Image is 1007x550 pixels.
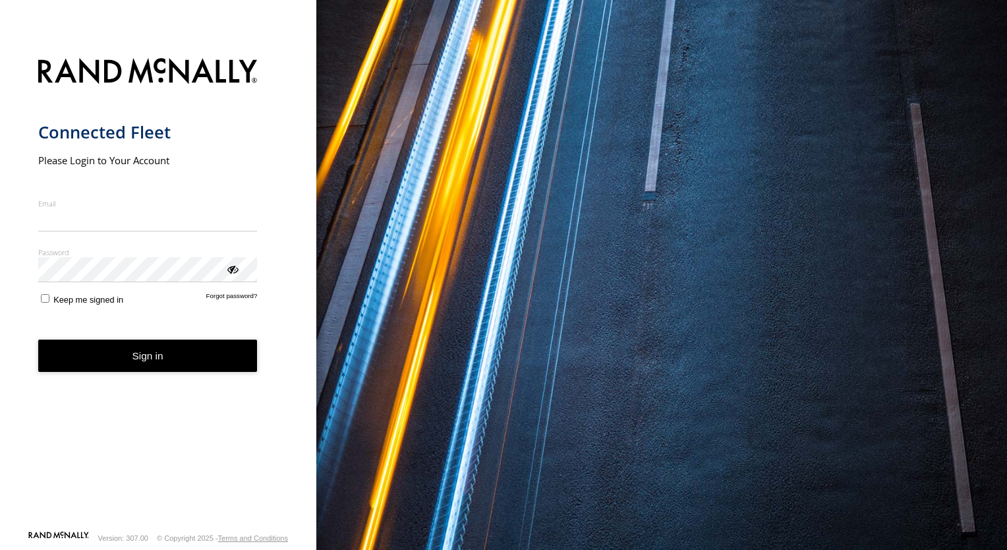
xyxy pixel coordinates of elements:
[38,121,258,143] h1: Connected Fleet
[157,534,288,542] div: © Copyright 2025 -
[38,340,258,372] button: Sign in
[218,534,288,542] a: Terms and Conditions
[38,247,258,257] label: Password
[206,292,258,305] a: Forgot password?
[38,154,258,167] h2: Please Login to Your Account
[53,295,123,305] span: Keep me signed in
[38,199,258,208] label: Email
[98,534,148,542] div: Version: 307.00
[38,50,279,530] form: main
[225,262,239,275] div: ViewPassword
[28,532,89,545] a: Visit our Website
[38,55,258,89] img: Rand McNally
[41,294,49,303] input: Keep me signed in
